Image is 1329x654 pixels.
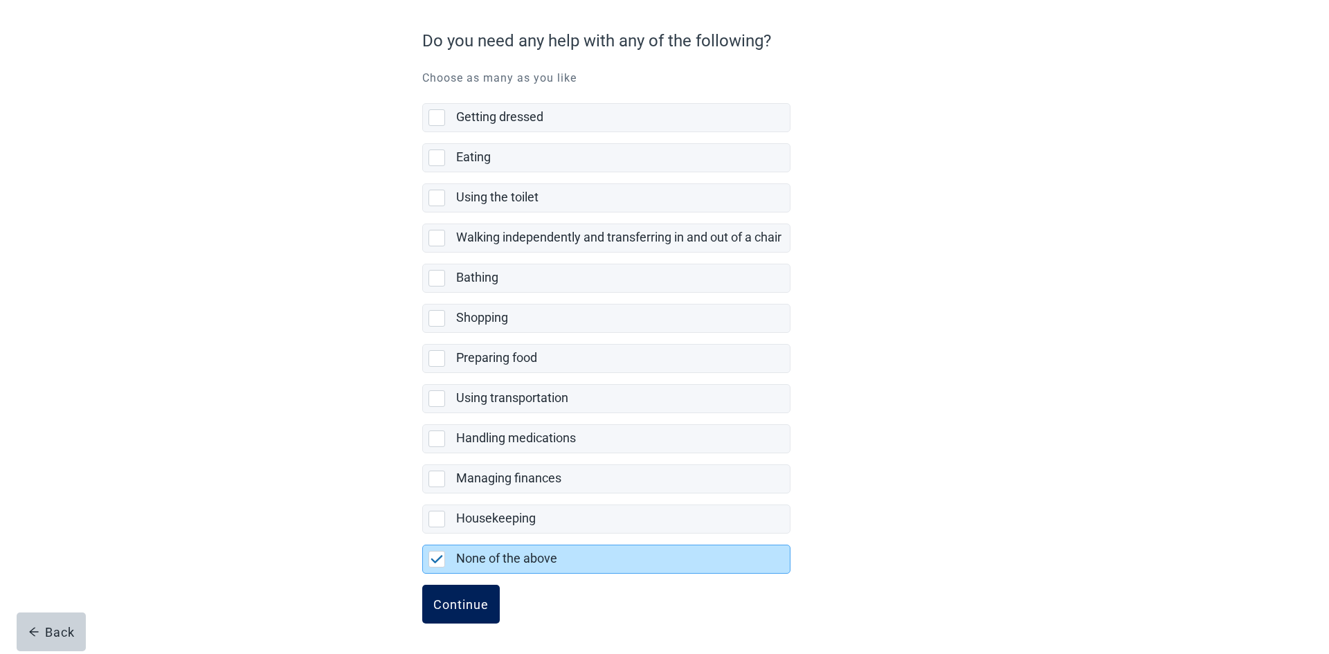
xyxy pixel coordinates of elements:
[456,471,561,485] label: Managing finances
[422,28,900,53] label: Do you need any help with any of the following?
[456,149,491,164] label: Eating
[456,230,781,244] label: Walking independently and transferring in and out of a chair
[456,310,508,325] label: Shopping
[422,505,790,534] div: Housekeeping, checkbox, not selected
[456,190,539,204] label: Using the toilet
[422,344,790,373] div: Preparing food, checkbox, not selected
[422,264,790,293] div: Bathing, checkbox, not selected
[433,597,489,611] div: Continue
[456,430,576,445] label: Handling medications
[422,183,790,212] div: Using the toilet, checkbox, not selected
[422,143,790,172] div: Eating, checkbox, not selected
[422,464,790,493] div: Managing finances, checkbox, not selected
[422,545,790,574] div: None of the above, checkbox, selected
[456,390,568,405] label: Using transportation
[28,625,75,639] div: Back
[422,224,790,253] div: Walking independently and transferring in and out of a chair, checkbox, not selected
[422,70,907,87] p: Choose as many as you like
[456,350,537,365] label: Preparing food
[422,384,790,413] div: Using transportation, checkbox, not selected
[28,626,39,637] span: arrow-left
[456,551,557,565] label: None of the above
[456,270,498,284] label: Bathing
[456,511,536,525] label: Housekeeping
[422,585,500,624] button: Continue
[422,304,790,333] div: Shopping, checkbox, not selected
[422,424,790,453] div: Handling medications, checkbox, not selected
[17,612,86,651] button: arrow-leftBack
[456,109,543,124] label: Getting dressed
[422,103,790,132] div: Getting dressed, checkbox, not selected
